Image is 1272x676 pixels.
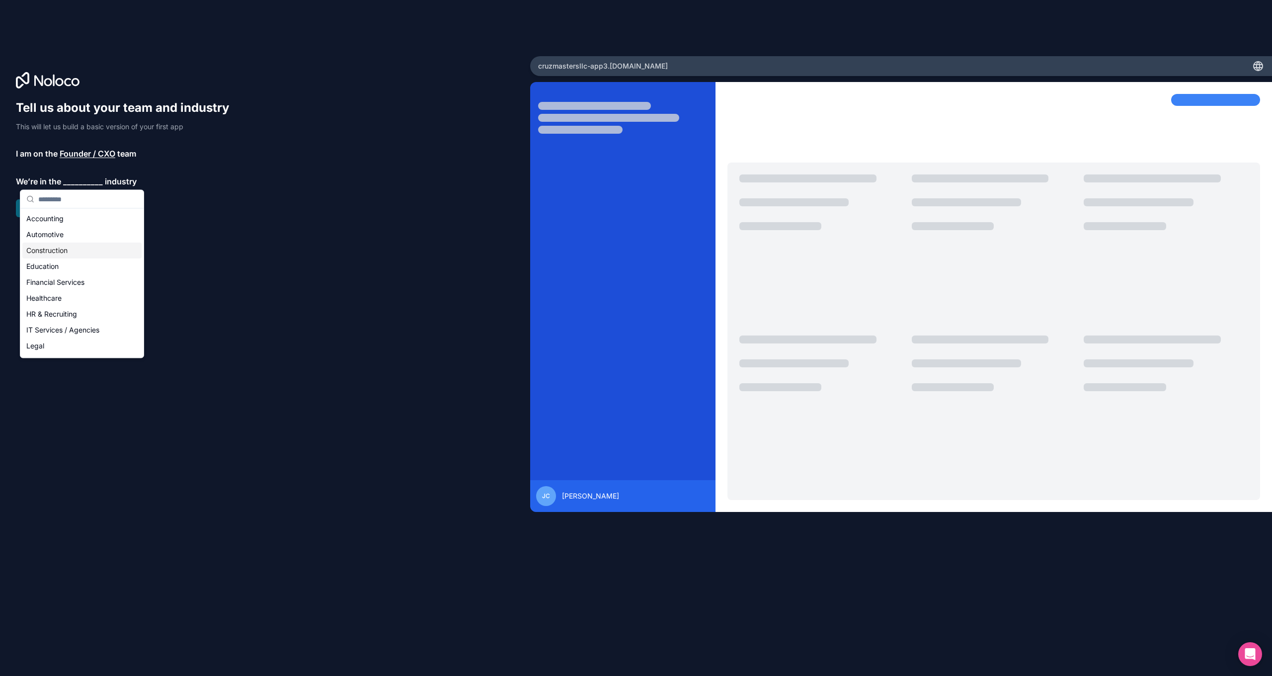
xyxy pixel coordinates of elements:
span: industry [105,175,137,187]
span: __________ [63,175,103,187]
div: Construction [22,243,142,258]
div: HR & Recruiting [22,306,142,322]
div: Suggestions [20,209,144,358]
div: Open Intercom Messenger [1238,642,1262,666]
div: Financial Services [22,274,142,290]
span: team [117,148,136,160]
div: Education [22,258,142,274]
span: cruzmastersllc-app3 .[DOMAIN_NAME] [538,61,668,71]
span: JC [542,492,550,500]
span: I am on the [16,148,58,160]
div: Healthcare [22,290,142,306]
div: Accounting [22,211,142,227]
span: We’re in the [16,175,61,187]
div: Legal [22,338,142,354]
span: Founder / CXO [60,148,115,160]
p: This will let us build a basic version of your first app [16,122,238,132]
span: [PERSON_NAME] [562,491,619,501]
div: Automotive [22,227,142,243]
div: Manufacturing [22,354,142,370]
h1: Tell us about your team and industry [16,100,238,116]
div: IT Services / Agencies [22,322,142,338]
